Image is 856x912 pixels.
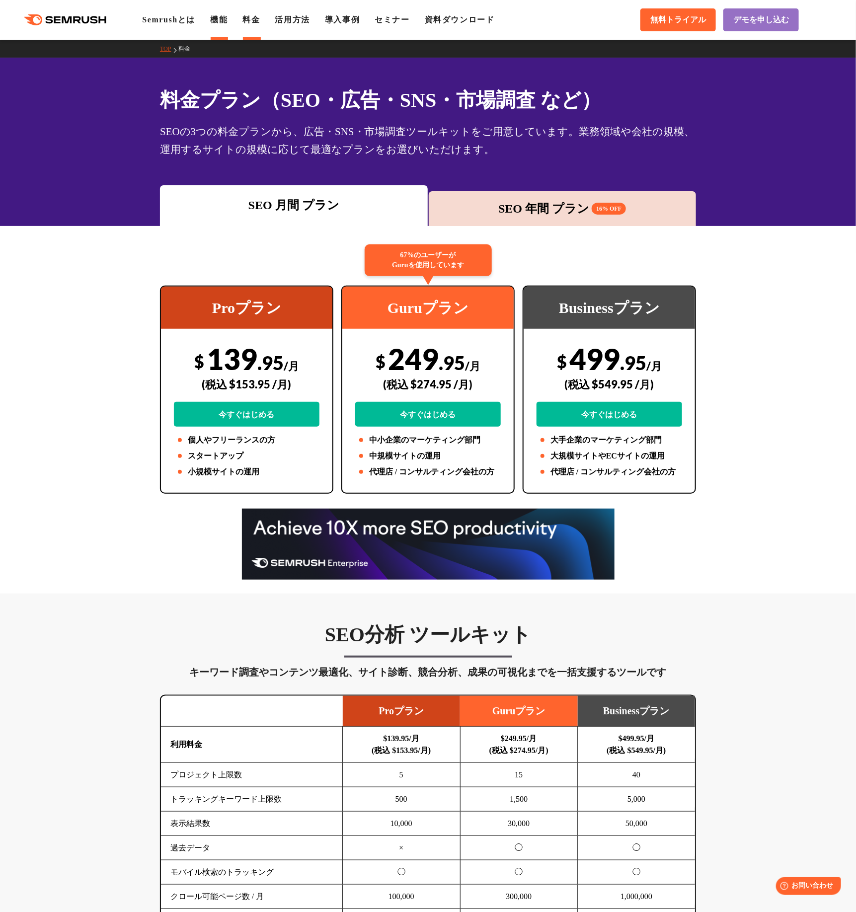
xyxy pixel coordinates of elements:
[578,696,696,727] td: Businessプラン
[174,434,319,446] li: 個人やフリーランスの方
[557,351,567,372] span: $
[142,15,195,24] a: Semrushとは
[439,351,465,374] span: .95
[537,466,682,478] li: 代理店 / コンサルティング会社の方
[160,45,178,52] a: TOP
[460,885,578,909] td: 300,000
[343,860,461,885] td: ◯
[343,696,461,727] td: Proプラン
[161,836,343,860] td: 過去データ
[578,860,696,885] td: ◯
[537,450,682,462] li: 大規模サイトやECサイトの運用
[343,836,461,860] td: ×
[460,812,578,836] td: 30,000
[194,351,204,372] span: $
[578,836,696,860] td: ◯
[489,734,548,755] b: $249.95/月 (税込 $274.95/月)
[460,763,578,787] td: 15
[537,341,682,427] div: 499
[646,359,662,373] span: /月
[210,15,228,24] a: 機能
[578,787,696,812] td: 5,000
[355,341,501,427] div: 249
[257,351,284,374] span: .95
[365,244,492,276] div: 67%のユーザーが Guruを使用しています
[325,15,360,24] a: 導入事例
[160,622,696,647] h3: SEO分析 ツールキット
[733,15,789,25] span: デモを申し込む
[174,466,319,478] li: 小規模サイトの運用
[343,885,461,909] td: 100,000
[524,287,695,329] div: Businessプラン
[578,763,696,787] td: 40
[165,196,423,214] div: SEO 月間 プラン
[537,367,682,402] div: (税込 $549.95 /月)
[592,203,626,215] span: 16% OFF
[161,885,343,909] td: クロール可能ページ数 / 月
[355,367,501,402] div: (税込 $274.95 /月)
[275,15,310,24] a: 活用方法
[723,8,799,31] a: デモを申し込む
[355,466,501,478] li: 代理店 / コンサルティング会社の方
[174,450,319,462] li: スタートアップ
[343,787,461,812] td: 500
[160,123,696,158] div: SEOの3つの料金プランから、広告・SNS・市場調査ツールキットをご用意しています。業務領域や会社の規模、運用するサイトの規模に応じて最適なプランをお選びいただけます。
[372,734,431,755] b: $139.95/月 (税込 $153.95/月)
[343,812,461,836] td: 10,000
[768,873,845,901] iframe: Help widget launcher
[242,15,260,24] a: 料金
[170,740,202,749] b: 利用料金
[460,836,578,860] td: ◯
[376,351,386,372] span: $
[161,763,343,787] td: プロジェクト上限数
[342,287,514,329] div: Guruプラン
[160,85,696,115] h1: 料金プラン（SEO・広告・SNS・市場調査 など）
[578,812,696,836] td: 50,000
[284,359,299,373] span: /月
[161,287,332,329] div: Proプラン
[375,15,409,24] a: セミナー
[355,434,501,446] li: 中小企業のマーケティング部門
[178,45,198,52] a: 料金
[174,367,319,402] div: (税込 $153.95 /月)
[465,359,480,373] span: /月
[174,402,319,427] a: 今すぐはじめる
[355,402,501,427] a: 今すぐはじめる
[161,860,343,885] td: モバイル検索のトラッキング
[460,860,578,885] td: ◯
[161,812,343,836] td: 表示結果数
[161,787,343,812] td: トラッキングキーワード上限数
[537,402,682,427] a: 今すぐはじめる
[174,341,319,427] div: 139
[434,200,692,218] div: SEO 年間 プラン
[650,15,706,25] span: 無料トライアル
[537,434,682,446] li: 大手企業のマーケティング部門
[160,664,696,680] div: キーワード調査やコンテンツ最適化、サイト診断、競合分析、成果の可視化までを一括支援するツールです
[425,15,495,24] a: 資料ダウンロード
[355,450,501,462] li: 中規模サイトの運用
[460,696,578,727] td: Guruプラン
[607,734,666,755] b: $499.95/月 (税込 $549.95/月)
[640,8,716,31] a: 無料トライアル
[578,885,696,909] td: 1,000,000
[460,787,578,812] td: 1,500
[620,351,646,374] span: .95
[343,763,461,787] td: 5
